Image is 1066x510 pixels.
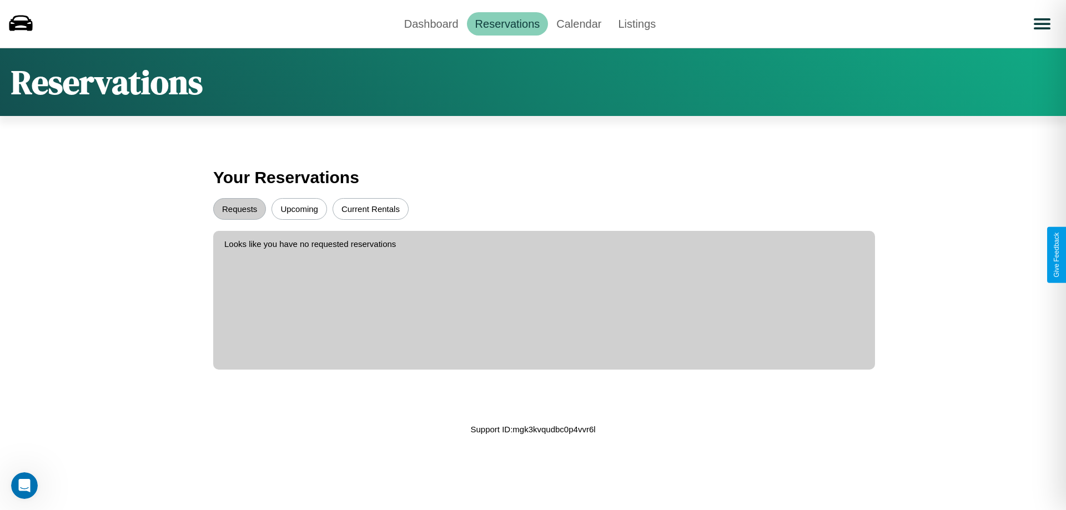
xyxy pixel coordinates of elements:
[548,12,610,36] a: Calendar
[213,198,266,220] button: Requests
[11,59,203,105] h1: Reservations
[396,12,467,36] a: Dashboard
[467,12,549,36] a: Reservations
[610,12,664,36] a: Listings
[271,198,327,220] button: Upcoming
[1027,8,1058,39] button: Open menu
[213,163,853,193] h3: Your Reservations
[470,422,595,437] p: Support ID: mgk3kvqudbc0p4vvr6l
[11,472,38,499] iframe: Intercom live chat
[224,236,864,251] p: Looks like you have no requested reservations
[1053,233,1060,277] div: Give Feedback
[333,198,409,220] button: Current Rentals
